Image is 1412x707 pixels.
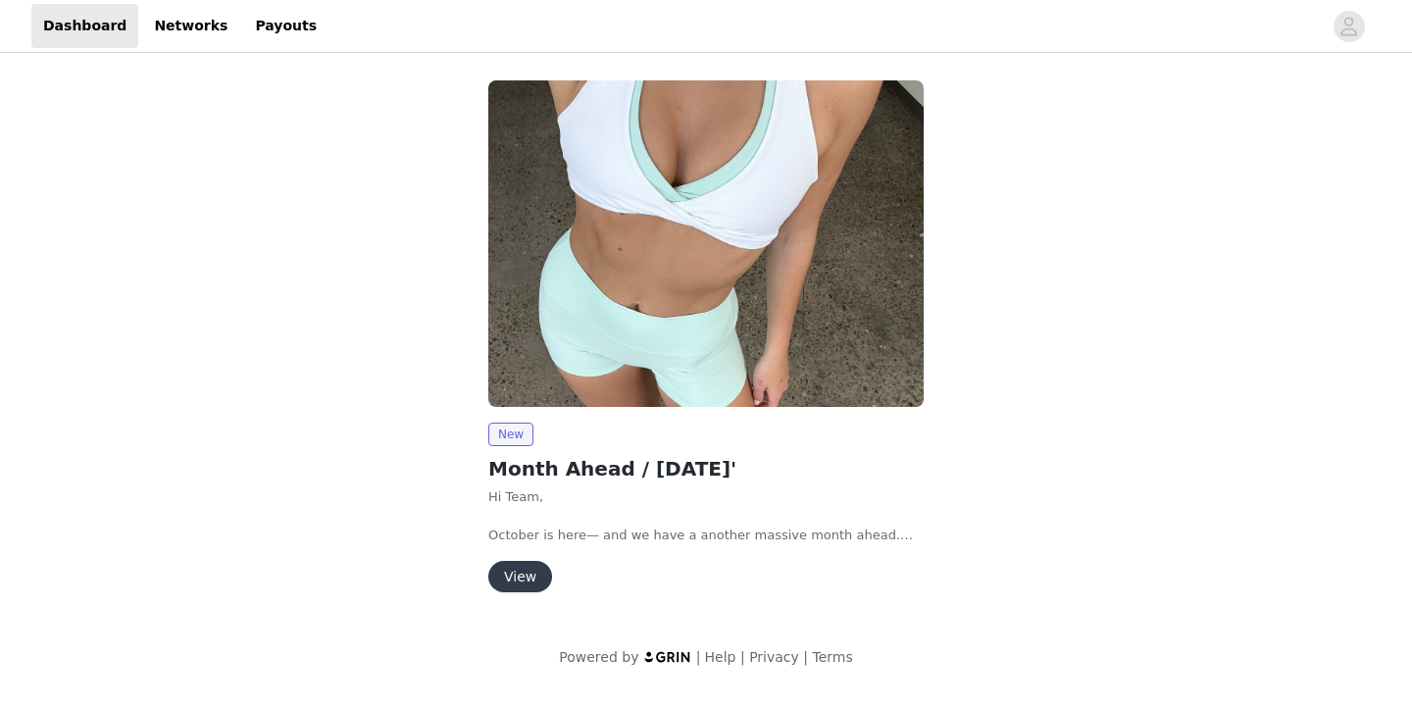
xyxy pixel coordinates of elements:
[31,4,138,48] a: Dashboard
[740,649,745,665] span: |
[559,649,638,665] span: Powered by
[142,4,239,48] a: Networks
[696,649,701,665] span: |
[488,80,924,407] img: Muscle Republic
[812,649,852,665] a: Terms
[803,649,808,665] span: |
[488,487,924,507] p: Hi Team,
[243,4,328,48] a: Payouts
[705,649,736,665] a: Help
[643,650,692,663] img: logo
[749,649,799,665] a: Privacy
[488,454,924,483] h2: Month Ahead / [DATE]'
[488,561,552,592] button: View
[1339,11,1358,42] div: avatar
[488,423,533,446] span: New
[488,570,552,584] a: View
[488,526,924,545] p: October is here— and we have a another massive month ahead.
